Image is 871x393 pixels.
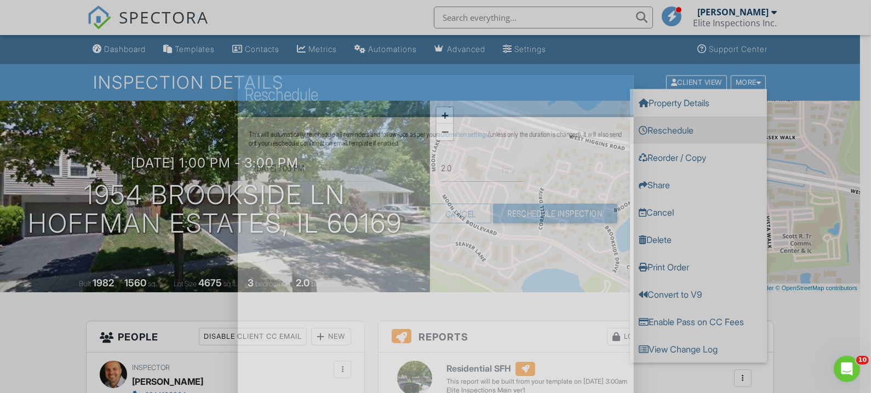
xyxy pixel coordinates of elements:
[438,130,488,138] a: automation settings
[431,204,491,223] div: Cancel
[834,356,860,382] iframe: Intercom live chat
[245,84,626,106] h2: Reschedule
[249,130,623,148] p: This will automatically reschedule all reminders and follow-ups as per your (unless only the dura...
[493,204,617,223] input: Reschedule Inspection
[856,356,869,365] span: 10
